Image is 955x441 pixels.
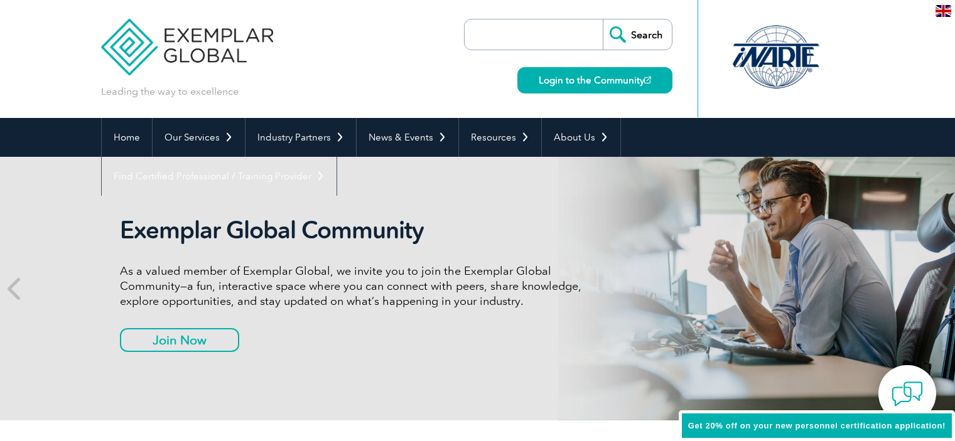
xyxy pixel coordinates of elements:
[936,5,951,17] img: en
[517,67,672,93] a: Login to the Community
[688,421,946,430] span: Get 20% off on your new personnel certification application!
[120,216,591,245] h2: Exemplar Global Community
[603,19,672,50] input: Search
[357,118,458,157] a: News & Events
[892,378,923,410] img: contact-chat.png
[101,85,239,98] p: Leading the way to excellence
[644,77,651,83] img: open_square.png
[120,263,591,309] p: As a valued member of Exemplar Global, we invite you to join the Exemplar Global Community—a fun,...
[153,118,245,157] a: Our Services
[245,118,356,157] a: Industry Partners
[542,118,620,157] a: About Us
[120,328,239,352] a: Join Now
[102,118,152,157] a: Home
[459,118,541,157] a: Resources
[102,157,337,196] a: Find Certified Professional / Training Provider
